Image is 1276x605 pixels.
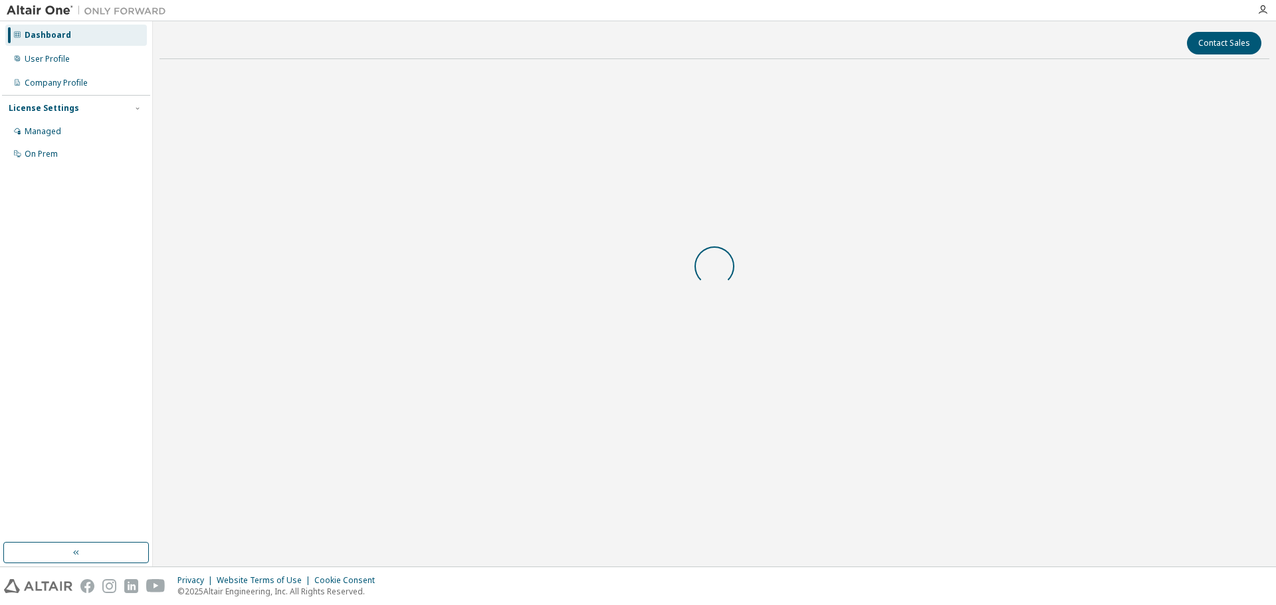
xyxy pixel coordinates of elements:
div: Website Terms of Use [217,575,314,586]
img: facebook.svg [80,579,94,593]
div: License Settings [9,103,79,114]
img: instagram.svg [102,579,116,593]
img: altair_logo.svg [4,579,72,593]
div: Company Profile [25,78,88,88]
p: © 2025 Altair Engineering, Inc. All Rights Reserved. [177,586,383,597]
img: Altair One [7,4,173,17]
img: linkedin.svg [124,579,138,593]
div: User Profile [25,54,70,64]
div: Dashboard [25,30,71,41]
div: Managed [25,126,61,137]
div: Privacy [177,575,217,586]
img: youtube.svg [146,579,165,593]
button: Contact Sales [1187,32,1261,54]
div: Cookie Consent [314,575,383,586]
div: On Prem [25,149,58,159]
